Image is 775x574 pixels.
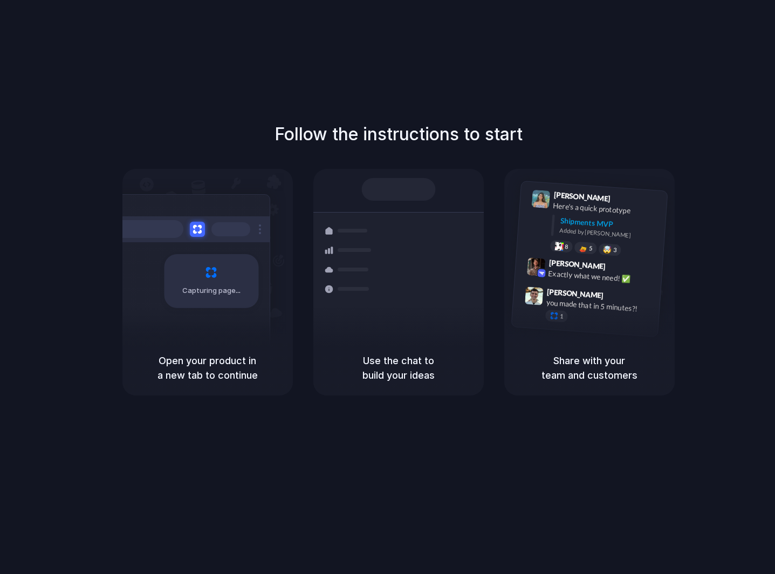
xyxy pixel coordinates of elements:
div: you made that in 5 minutes?! [546,297,654,315]
div: 🤯 [602,245,612,254]
span: [PERSON_NAME] [553,189,611,204]
span: 9:41 AM [613,194,635,207]
h5: Open your product in a new tab to continue [135,353,280,382]
h5: Use the chat to build your ideas [326,353,471,382]
span: [PERSON_NAME] [546,285,603,301]
h1: Follow the instructions to start [275,121,523,147]
span: Capturing page [182,285,242,296]
span: 3 [613,247,616,253]
span: 8 [564,243,568,249]
h5: Share with your team and customers [517,353,662,382]
div: Exactly what we need! ✅ [548,268,656,286]
div: Added by [PERSON_NAME] [559,226,659,242]
span: 9:42 AM [608,262,630,275]
span: 9:47 AM [607,291,629,304]
div: Here's a quick prototype [552,200,660,218]
div: Shipments MVP [560,215,660,233]
span: [PERSON_NAME] [548,257,606,272]
span: 5 [588,245,592,251]
span: 1 [559,313,563,319]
